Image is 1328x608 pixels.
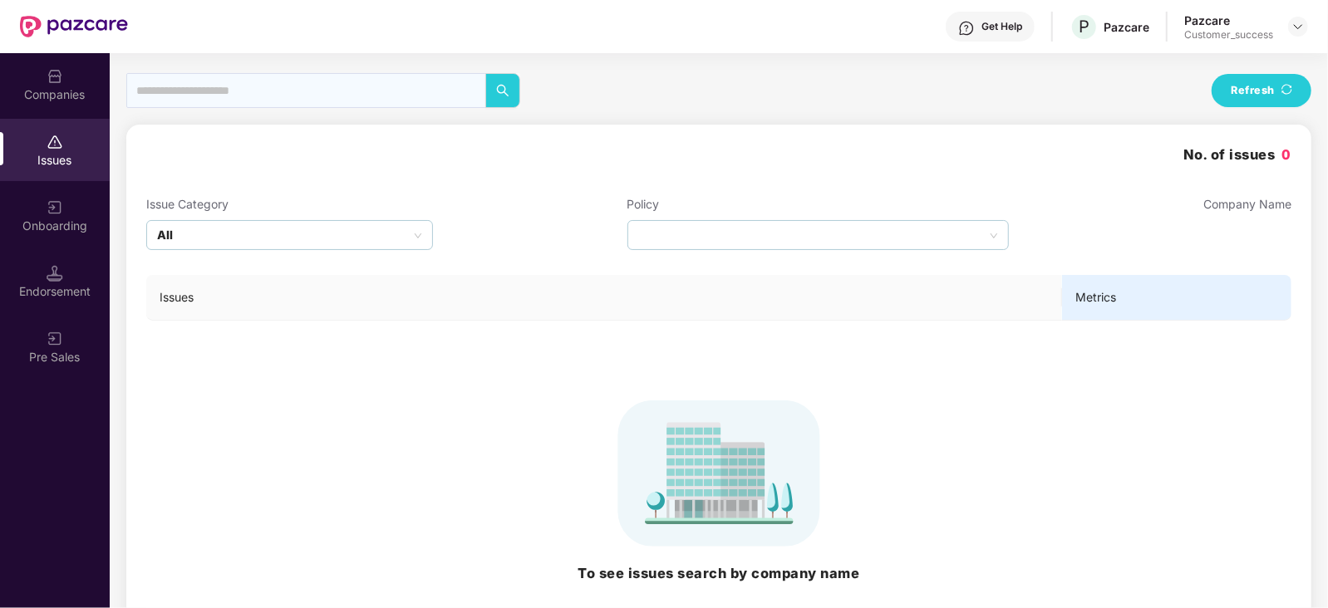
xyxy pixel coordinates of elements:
[1282,146,1292,163] span: 0
[990,232,998,240] span: down
[1079,17,1089,37] span: P
[1075,288,1278,306] span: Metrics
[414,232,422,240] span: down
[486,84,519,97] span: search
[146,275,1062,321] th: Issues
[160,563,1278,585] h3: To see issues search by company name
[47,331,63,347] img: svg+xml;base64,PHN2ZyB3aWR0aD0iMjAiIGhlaWdodD0iMjAiIHZpZXdCb3g9IjAgMCAyMCAyMCIgZmlsbD0ibm9uZSIgeG...
[1184,28,1273,42] div: Customer_success
[1291,20,1305,33] img: svg+xml;base64,PHN2ZyBpZD0iRHJvcGRvd24tMzJ4MzIiIHhtbG5zPSJodHRwOi8vd3d3LnczLm9yZy8yMDAwL3N2ZyIgd2...
[1203,195,1291,213] div: Company Name
[1212,74,1311,107] button: Refreshsync
[981,20,1022,33] div: Get Help
[1104,19,1149,35] div: Pazcare
[1231,82,1275,99] span: Refresh
[146,195,433,213] div: Issue Category
[47,199,63,216] img: svg+xml;base64,PHN2ZyB3aWR0aD0iMjAiIGhlaWdodD0iMjAiIHZpZXdCb3g9IjAgMCAyMCAyMCIgZmlsbD0ibm9uZSIgeG...
[1184,12,1273,28] div: Pazcare
[627,195,1009,213] div: Policy
[1281,84,1292,96] span: sync
[958,20,975,37] img: svg+xml;base64,PHN2ZyBpZD0iSGVscC0zMngzMiIgeG1sbnM9Imh0dHA6Ly93d3cudzMub3JnLzIwMDAvc3ZnIiB3aWR0aD...
[47,68,63,85] img: svg+xml;base64,PHN2ZyBpZD0iQ29tcGFuaWVzIiB4bWxucz0iaHR0cDovL3d3dy53My5vcmcvMjAwMC9zdmciIHdpZHRoPS...
[1183,145,1291,166] h3: No. of issues
[485,73,520,108] button: search
[160,400,1278,547] img: svg+xml;base64,PHN2ZyB4bWxucz0iaHR0cDovL3d3dy53My5vcmcvMjAwMC9zdmciIHhtbG5zOnhsaW5rPSJodHRwOi8vd3...
[157,226,173,244] b: All
[20,16,128,37] img: New Pazcare Logo
[47,265,63,282] img: svg+xml;base64,PHN2ZyB3aWR0aD0iMTQuNSIgaGVpZ2h0PSIxNC41IiB2aWV3Qm94PSIwIDAgMTYgMTYiIGZpbGw9Im5vbm...
[47,134,63,150] img: svg+xml;base64,PHN2ZyBpZD0iSXNzdWVzX2Rpc2FibGVkIiB4bWxucz0iaHR0cDovL3d3dy53My5vcmcvMjAwMC9zdmciIH...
